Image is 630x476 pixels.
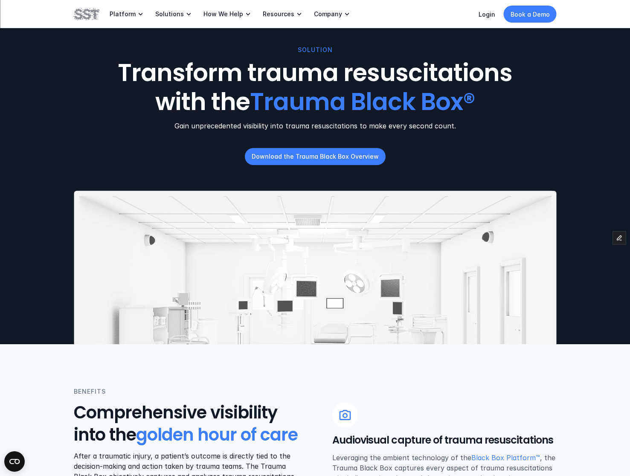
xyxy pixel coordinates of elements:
p: Platform [110,10,136,18]
p: Company [314,10,342,18]
button: Open CMP widget [4,451,25,472]
a: Black Box Platform™ [471,453,540,461]
span: golden hour of care [136,423,298,447]
a: Book a Demo [504,6,557,23]
h3: Comprehensive visibility into the [74,401,298,446]
p: How We Help [203,10,243,18]
p: Resources [263,10,294,18]
img: SST logo [74,7,99,21]
p: BENEFITS [74,387,106,396]
p: Gain unprecedented visibility into trauma resuscitations to make every second count. [74,121,557,131]
span: Trauma Black Box® [250,85,475,119]
button: Edit Framer Content [613,232,626,244]
p: Solutions [155,10,184,18]
p: SOLUTION [298,45,333,55]
img: Cartoon depiction of a trauma bay [74,191,557,405]
a: Login [479,11,495,18]
h1: Transform trauma resuscitations with the [107,59,523,116]
p: Download the Trauma Black Box Overview [252,152,379,161]
p: Book a Demo [511,10,550,19]
a: Download the Trauma Black Box Overview [245,148,386,165]
h5: Audiovisual capture of trauma resuscitations [332,433,557,447]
